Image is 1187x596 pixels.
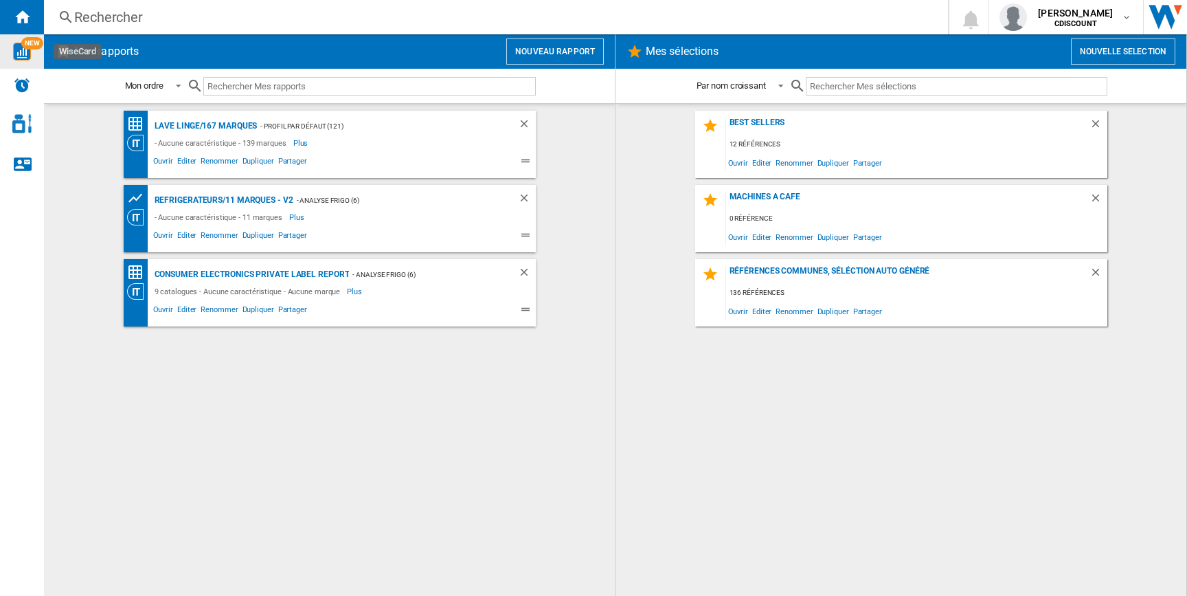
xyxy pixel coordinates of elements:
[815,228,851,246] span: Dupliquer
[726,153,750,172] span: Ouvrir
[276,229,309,245] span: Partager
[815,302,851,320] span: Dupliquer
[643,38,721,65] h2: Mes sélections
[506,38,604,65] button: Nouveau rapport
[1071,38,1175,65] button: Nouvelle selection
[293,135,310,151] span: Plus
[127,283,151,300] div: Vision Catégorie
[726,228,750,246] span: Ouvrir
[127,135,151,151] div: Vision Catégorie
[1089,192,1107,210] div: Supprimer
[726,118,1089,136] div: Best Sellers
[750,302,773,320] span: Editer
[697,80,766,91] div: Par nom croissant
[175,155,199,171] span: Editer
[851,228,884,246] span: Partager
[127,209,151,225] div: Vision Catégorie
[125,80,163,91] div: Mon ordre
[726,210,1107,228] div: 0 référence
[71,38,142,65] h2: Mes rapports
[151,303,175,320] span: Ouvrir
[851,302,884,320] span: Partager
[151,155,175,171] span: Ouvrir
[175,229,199,245] span: Editer
[773,153,815,172] span: Renommer
[726,192,1089,210] div: Machines a Cafe
[203,77,536,96] input: Rechercher Mes rapports
[199,155,240,171] span: Renommer
[151,118,258,135] div: Lave linge/167 marques
[1089,118,1107,136] div: Supprimer
[175,303,199,320] span: Editer
[999,3,1027,31] img: profile.jpg
[14,77,30,93] img: alerts-logo.svg
[349,266,490,283] div: - Analyse frigo (6)
[151,266,350,283] div: Consumer electronics Private Label report
[289,209,306,225] span: Plus
[151,192,293,209] div: Refrigerateurs/11 marques - v2
[240,303,276,320] span: Dupliquer
[347,283,364,300] span: Plus
[1054,19,1097,28] b: CDISCOUNT
[240,229,276,245] span: Dupliquer
[240,155,276,171] span: Dupliquer
[293,192,490,209] div: - Analyse frigo (6)
[74,8,912,27] div: Rechercher
[199,229,240,245] span: Renommer
[127,115,151,133] div: Matrice des prix
[257,118,490,135] div: - Profil par défaut (121)
[276,155,309,171] span: Partager
[21,37,43,49] span: NEW
[518,192,536,209] div: Supprimer
[151,283,348,300] div: 9 catalogues - Aucune caractéristique - Aucune marque
[726,302,750,320] span: Ouvrir
[726,285,1107,302] div: 136 références
[127,190,151,207] div: Graphe des prix et nb. offres par marque
[773,228,815,246] span: Renommer
[1038,6,1113,20] span: [PERSON_NAME]
[726,136,1107,153] div: 12 références
[750,153,773,172] span: Editer
[1089,266,1107,285] div: Supprimer
[518,266,536,283] div: Supprimer
[815,153,851,172] span: Dupliquer
[199,303,240,320] span: Renommer
[13,43,31,60] img: wise-card.svg
[773,302,815,320] span: Renommer
[151,229,175,245] span: Ouvrir
[151,135,293,151] div: - Aucune caractéristique - 139 marques
[851,153,884,172] span: Partager
[750,228,773,246] span: Editer
[806,77,1107,96] input: Rechercher Mes sélections
[518,118,536,135] div: Supprimer
[276,303,309,320] span: Partager
[12,114,32,133] img: cosmetic-logo.svg
[151,209,289,225] div: - Aucune caractéristique - 11 marques
[127,264,151,281] div: Matrice des prix
[726,266,1089,285] div: Références communes, séléction auto généré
